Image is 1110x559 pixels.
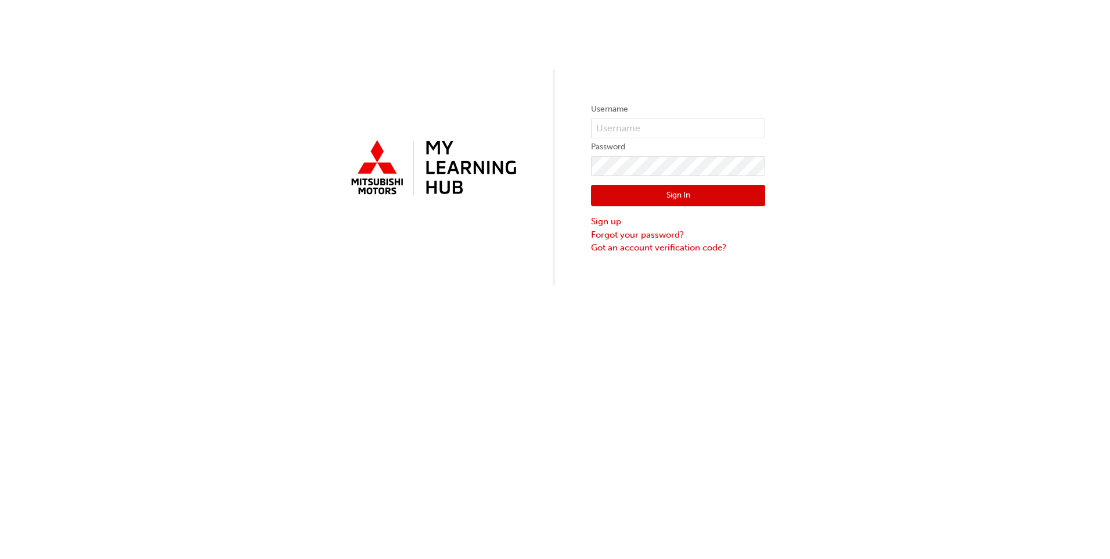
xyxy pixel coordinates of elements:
button: Sign In [591,185,765,207]
img: mmal [345,135,519,202]
a: Got an account verification code? [591,241,765,255]
input: Username [591,119,765,138]
a: Forgot your password? [591,228,765,242]
a: Sign up [591,215,765,228]
label: Password [591,140,765,154]
label: Username [591,102,765,116]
